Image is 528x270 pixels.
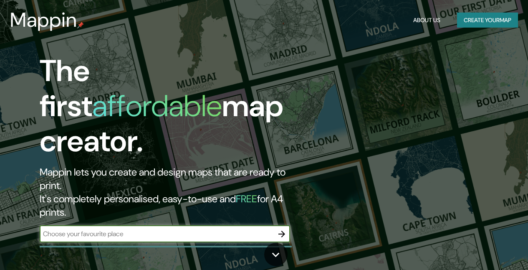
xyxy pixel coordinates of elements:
h3: Mappin [10,8,77,32]
input: Choose your favourite place [40,229,273,239]
h1: affordable [92,87,222,125]
h1: The first map creator. [40,53,304,166]
h2: Mappin lets you create and design maps that are ready to print. It's completely personalised, eas... [40,166,304,219]
img: mappin-pin [77,22,84,28]
button: Create yourmap [457,13,518,28]
h5: FREE [236,192,257,205]
button: About Us [410,13,444,28]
